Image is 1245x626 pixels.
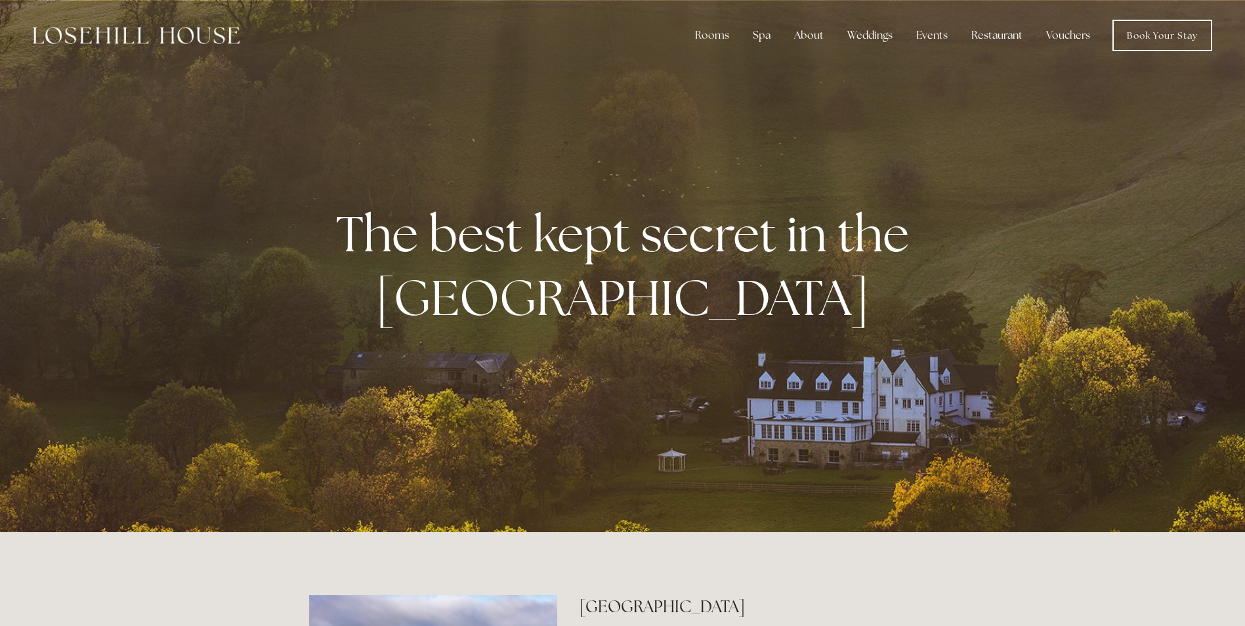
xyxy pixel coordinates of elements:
[742,22,781,49] div: Spa
[1036,22,1101,49] a: Vouchers
[837,22,903,49] div: Weddings
[784,22,834,49] div: About
[1112,20,1212,51] a: Book Your Stay
[33,27,240,44] img: Losehill House
[961,22,1033,49] div: Restaurant
[685,22,740,49] div: Rooms
[580,595,936,618] h2: [GEOGRAPHIC_DATA]
[906,22,958,49] div: Events
[336,201,919,330] strong: The best kept secret in the [GEOGRAPHIC_DATA]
